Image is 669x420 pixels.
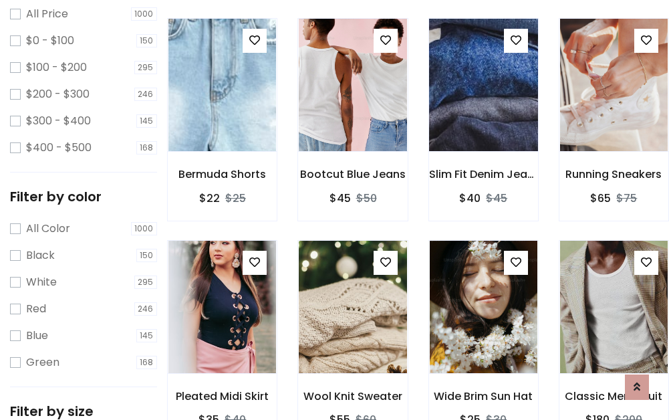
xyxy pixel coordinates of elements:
[26,247,55,264] label: Black
[26,274,57,290] label: White
[26,86,90,102] label: $200 - $300
[131,7,158,21] span: 1000
[10,189,157,205] h5: Filter by color
[136,114,158,128] span: 145
[459,192,481,205] h6: $40
[26,6,68,22] label: All Price
[616,191,637,206] del: $75
[136,249,158,262] span: 150
[298,390,407,403] h6: Wool Knit Sweater
[136,356,158,369] span: 168
[298,168,407,181] h6: Bootcut Blue Jeans
[26,221,70,237] label: All Color
[590,192,611,205] h6: $65
[329,192,351,205] h6: $45
[199,192,220,205] h6: $22
[429,390,538,403] h6: Wide Brim Sun Hat
[26,140,92,156] label: $400 - $500
[168,168,277,181] h6: Bermuda Shorts
[134,302,158,316] span: 246
[429,168,538,181] h6: Slim Fit Denim Jeans
[26,328,48,344] label: Blue
[136,141,158,154] span: 168
[136,329,158,342] span: 145
[26,354,59,371] label: Green
[136,34,158,47] span: 150
[131,222,158,235] span: 1000
[26,60,87,76] label: $100 - $200
[10,403,157,419] h5: Filter by size
[26,33,74,49] label: $0 - $100
[168,390,277,403] h6: Pleated Midi Skirt
[559,168,668,181] h6: Running Sneakers
[486,191,507,206] del: $45
[26,301,46,317] label: Red
[26,113,91,129] label: $300 - $400
[134,88,158,101] span: 246
[134,276,158,289] span: 295
[225,191,246,206] del: $25
[356,191,377,206] del: $50
[134,61,158,74] span: 295
[559,390,668,403] h6: Classic Men's Suit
